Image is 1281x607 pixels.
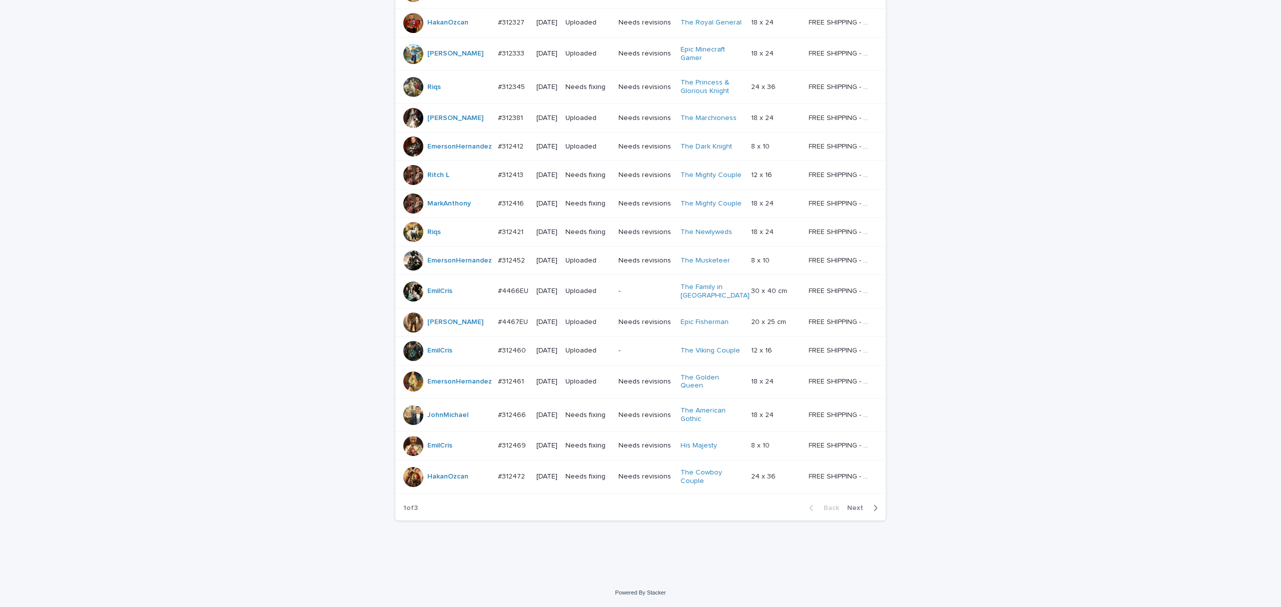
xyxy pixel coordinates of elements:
a: [PERSON_NAME] [427,49,483,58]
p: [DATE] [536,377,557,386]
p: FREE SHIPPING - preview in 1-2 business days, after your approval delivery will take 5-10 b.d. [809,439,872,450]
p: Needs revisions [618,18,672,27]
p: 24 x 36 [751,470,778,481]
a: The Mighty Couple [681,199,742,208]
a: EmilCris [427,441,452,450]
p: #312333 [498,47,526,58]
p: [DATE] [536,114,557,122]
p: Uploaded [565,18,610,27]
p: [DATE] [536,472,557,481]
p: FREE SHIPPING - preview in 1-2 business days, after your approval delivery will take 5-10 b.d. [809,344,872,355]
a: Riqs [427,83,441,91]
tr: EmilCris #4466EU#4466EU [DATE]Uploaded-The Family in [GEOGRAPHIC_DATA] 30 x 40 cm30 x 40 cm FREE ... [395,274,886,308]
p: Needs revisions [618,411,672,419]
p: 1 of 3 [395,496,426,520]
a: Epic Minecraft Gamer [681,45,743,62]
p: FREE SHIPPING - preview in 1-2 business days, after your approval delivery will take 5-10 b.d. [809,254,872,265]
p: 24 x 36 [751,81,778,91]
p: 30 x 40 cm [751,285,789,295]
p: Needs revisions [618,49,672,58]
p: #312472 [498,470,527,481]
p: Uploaded [565,346,610,355]
p: [DATE] [536,318,557,326]
p: 18 x 24 [751,16,776,27]
p: - [618,346,672,355]
p: 18 x 24 [751,112,776,122]
p: Needs revisions [618,441,672,450]
tr: [PERSON_NAME] #4467EU#4467EU [DATE]UploadedNeeds revisionsEpic Fisherman 20 x 25 cm20 x 25 cm FRE... [395,308,886,336]
p: Uploaded [565,49,610,58]
p: Needs revisions [618,114,672,122]
p: 18 x 24 [751,197,776,208]
p: #312327 [498,16,526,27]
tr: [PERSON_NAME] #312333#312333 [DATE]UploadedNeeds revisionsEpic Minecraft Gamer 18 x 2418 x 24 FRE... [395,37,886,70]
p: Needs fixing [565,441,610,450]
tr: EmilCris #312469#312469 [DATE]Needs fixingNeeds revisionsHis Majesty 8 x 108 x 10 FREE SHIPPING -... [395,431,886,460]
p: Needs fixing [565,228,610,236]
p: FREE SHIPPING - preview in 1-2 business days, after your approval delivery will take 5-10 b.d. [809,409,872,419]
tr: [PERSON_NAME] #312381#312381 [DATE]UploadedNeeds revisionsThe Marchioness 18 x 2418 x 24 FREE SHI... [395,103,886,132]
span: Next [847,504,869,511]
p: 18 x 24 [751,409,776,419]
p: Needs revisions [618,142,672,151]
p: FREE SHIPPING - preview in 1-2 business days, after your approval delivery will take 5-10 b.d. [809,112,872,122]
p: 8 x 10 [751,254,772,265]
p: 20 x 25 cm [751,316,788,326]
p: 18 x 24 [751,47,776,58]
a: EmilCris [427,287,452,295]
tr: Riqs #312421#312421 [DATE]Needs fixingNeeds revisionsThe Newlyweds 18 x 2418 x 24 FREE SHIPPING -... [395,217,886,246]
p: FREE SHIPPING - preview in 1-2 business days, after your approval delivery will take 5-10 b.d. [809,81,872,91]
p: Needs fixing [565,411,610,419]
p: - [618,287,672,295]
p: 12 x 16 [751,344,774,355]
p: FREE SHIPPING - preview in 1-2 business days, after your approval delivery will take 5-10 b.d. [809,197,872,208]
p: Needs revisions [618,377,672,386]
p: #312466 [498,409,528,419]
p: #312413 [498,169,525,179]
p: FREE SHIPPING - preview in 1-2 business days, after your approval delivery will take 6-10 busines... [809,285,872,295]
tr: EmersonHernandez #312461#312461 [DATE]UploadedNeeds revisionsThe Golden Queen 18 x 2418 x 24 FREE... [395,365,886,398]
p: 8 x 10 [751,439,772,450]
p: #312469 [498,439,528,450]
a: The Musketeer [681,256,730,265]
a: HakanOzcan [427,18,468,27]
p: Needs revisions [618,171,672,179]
p: [DATE] [536,346,557,355]
p: Needs revisions [618,472,672,481]
p: Uploaded [565,256,610,265]
p: Uploaded [565,142,610,151]
p: Uploaded [565,114,610,122]
p: [DATE] [536,441,557,450]
a: The Dark Knight [681,142,732,151]
tr: EmilCris #312460#312460 [DATE]Uploaded-The Viking Couple 12 x 1612 x 16 FREE SHIPPING - preview i... [395,336,886,365]
tr: Ritch L #312413#312413 [DATE]Needs fixingNeeds revisionsThe Mighty Couple 12 x 1612 x 16 FREE SHI... [395,160,886,189]
a: Epic Fisherman [681,318,729,326]
p: 12 x 16 [751,169,774,179]
p: [DATE] [536,142,557,151]
p: 18 x 24 [751,375,776,386]
tr: Riqs #312345#312345 [DATE]Needs fixingNeeds revisionsThe Princess & Glorious Knight 24 x 3624 x 3... [395,70,886,104]
a: Powered By Stacker [615,589,666,595]
p: #312416 [498,197,526,208]
a: EmersonHernandez [427,142,492,151]
tr: JohnMichael #312466#312466 [DATE]Needs fixingNeeds revisionsThe American Gothic 18 x 2418 x 24 FR... [395,398,886,432]
p: [DATE] [536,228,557,236]
p: Needs revisions [618,83,672,91]
p: #312461 [498,375,526,386]
a: The Mighty Couple [681,171,742,179]
p: #4467EU [498,316,530,326]
a: The Marchioness [681,114,737,122]
button: Next [843,503,886,512]
span: Back [818,504,839,511]
a: EmersonHernandez [427,256,492,265]
tr: HakanOzcan #312327#312327 [DATE]UploadedNeeds revisionsThe Royal General 18 x 2418 x 24 FREE SHIP... [395,8,886,37]
p: FREE SHIPPING - preview in 1-2 business days, after your approval delivery will take 5-10 b.d. [809,16,872,27]
p: 8 x 10 [751,140,772,151]
p: [DATE] [536,49,557,58]
a: The Royal General [681,18,742,27]
tr: HakanOzcan #312472#312472 [DATE]Needs fixingNeeds revisionsThe Cowboy Couple 24 x 3624 x 36 FREE ... [395,460,886,493]
p: [DATE] [536,83,557,91]
p: #312345 [498,81,527,91]
p: FREE SHIPPING - preview in 1-2 business days, after your approval delivery will take 6-10 busines... [809,316,872,326]
p: FREE SHIPPING - preview in 1-2 business days, after your approval delivery will take 5-10 b.d. [809,140,872,151]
